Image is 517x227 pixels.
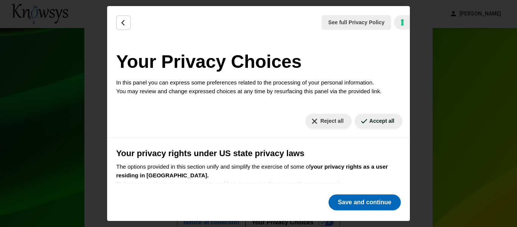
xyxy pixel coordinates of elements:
[116,48,401,75] h2: Your Privacy Choices
[116,163,388,178] b: your privacy rights as a user residing in [GEOGRAPHIC_DATA].
[355,114,402,128] button: Accept all
[107,6,410,221] div: Your Privacy Choices
[329,194,401,210] button: Save and continue
[328,19,385,27] span: See full Privacy Policy
[305,114,351,128] button: Reject all
[311,180,345,187] a: privacy policy
[116,16,131,30] button: Back
[116,147,401,160] h3: Your privacy rights under US state privacy laws
[394,15,410,30] a: iubenda - Cookie Policy and Cookie Compliance Management
[116,78,401,95] p: In this panel you can express some preferences related to the processing of your personal informa...
[116,163,401,188] p: The options provided in this section unify and simplify the exercise of some of To learn more abo...
[322,15,391,30] button: See full Privacy Policy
